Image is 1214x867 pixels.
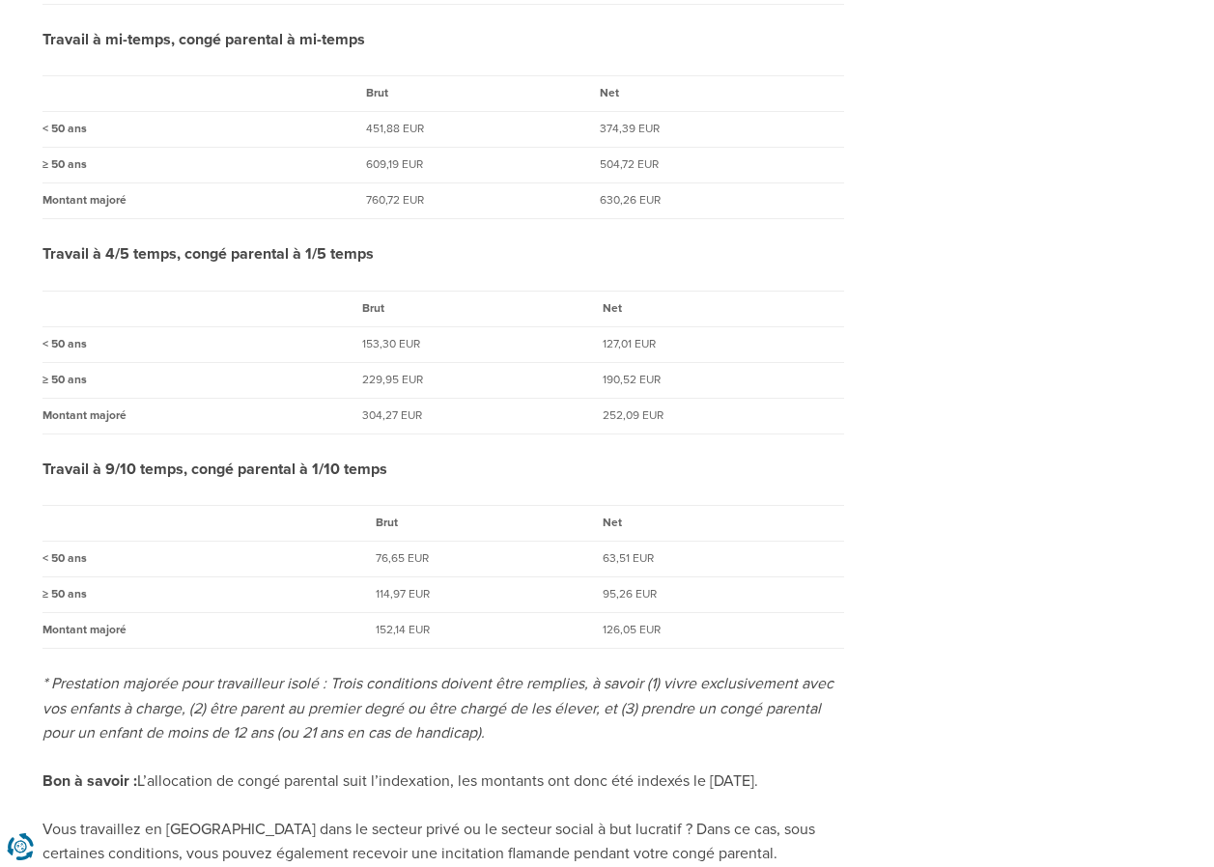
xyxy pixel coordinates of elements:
[362,301,384,316] strong: Brut
[376,577,603,613] td: 114,97 EUR
[603,542,843,577] td: 63,51 EUR
[600,112,843,148] td: 374,39 EUR
[42,769,844,795] p: L’allocation de congé parental suit l’indexation, les montants ont donc été indexés le [DATE].
[366,183,600,219] td: 760,72 EUR
[603,613,843,649] td: 126,05 EUR
[366,148,600,183] td: 609,19 EUR
[603,362,843,398] td: 190,52 EUR
[42,551,87,566] strong: < 50 ans
[600,86,619,100] strong: Net
[603,398,843,433] td: 252,09 EUR
[42,244,374,264] strong: Travail à 4/5 temps, congé parental à 1/5 temps
[600,148,843,183] td: 504,72 EUR
[42,460,387,479] strong: Travail à 9/10 temps, congé parental à 1/10 temps
[362,362,603,398] td: 229,95 EUR
[42,373,87,387] strong: ≥ 50 ans
[42,30,365,49] strong: Travail à mi-temps, congé parental à mi-temps
[603,326,843,362] td: 127,01 EUR
[42,408,127,423] strong: Montant majoré
[603,516,622,530] strong: Net
[366,86,388,100] strong: Brut
[376,542,603,577] td: 76,65 EUR
[42,157,87,172] strong: ≥ 50 ans
[362,326,603,362] td: 153,30 EUR
[600,183,843,219] td: 630,26 EUR
[42,623,127,637] strong: Montant majoré
[376,516,398,530] strong: Brut
[603,301,622,316] strong: Net
[362,398,603,433] td: 304,27 EUR
[376,613,603,649] td: 152,14 EUR
[42,337,87,351] strong: < 50 ans
[42,818,844,867] p: Vous travaillez en [GEOGRAPHIC_DATA] dans le secteur privé ou le secteur social à but lucratif ? ...
[42,674,833,742] em: * Prestation majorée pour travailleur isolé : Trois conditions doivent être remplies, à savoir (1...
[42,587,87,601] strong: ≥ 50 ans
[42,193,127,208] strong: Montant majoré
[366,112,600,148] td: 451,88 EUR
[603,577,843,613] td: 95,26 EUR
[42,122,87,136] strong: < 50 ans
[42,771,137,791] strong: Bon à savoir :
